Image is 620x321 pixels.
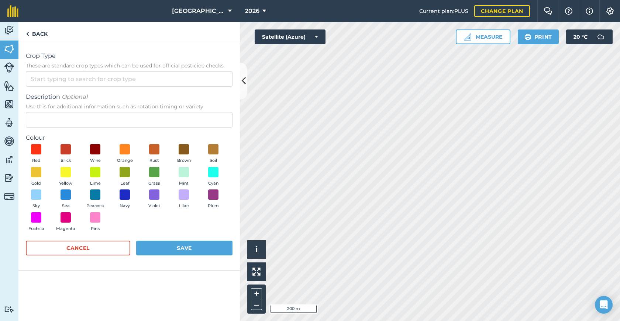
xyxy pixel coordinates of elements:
span: 2026 [245,7,259,15]
img: svg+xml;base64,PD94bWwgdmVyc2lvbj0iMS4wIiBlbmNvZGluZz0idXRmLTgiPz4KPCEtLSBHZW5lcmF0b3I6IEFkb2JlIE... [4,25,14,36]
button: Fuchsia [26,212,46,232]
button: + [251,288,262,299]
span: Crop Type [26,52,232,60]
img: A question mark icon [564,7,573,15]
span: Gold [31,180,41,187]
span: Yellow [59,180,72,187]
span: Mint [179,180,189,187]
button: Orange [114,144,135,164]
span: Peacock [86,203,104,209]
label: Colour [26,133,232,142]
button: Save [136,241,232,255]
span: Cyan [208,180,218,187]
span: Brick [61,157,71,164]
button: Brick [55,144,76,164]
img: svg+xml;base64,PHN2ZyB4bWxucz0iaHR0cDovL3d3dy53My5vcmcvMjAwMC9zdmciIHdpZHRoPSI1NiIgaGVpZ2h0PSI2MC... [4,43,14,55]
button: – [251,299,262,310]
span: Red [32,157,41,164]
button: Sea [55,189,76,209]
button: Plum [203,189,224,209]
button: 20 °C [566,29,613,44]
em: Optional [62,93,87,100]
span: Soil [210,157,217,164]
img: svg+xml;base64,PHN2ZyB4bWxucz0iaHR0cDovL3d3dy53My5vcmcvMjAwMC9zdmciIHdpZHRoPSI5IiBoZWlnaHQ9IjI0Ii... [26,29,29,38]
span: Pink [91,226,100,232]
img: svg+xml;base64,PD94bWwgdmVyc2lvbj0iMS4wIiBlbmNvZGluZz0idXRmLTgiPz4KPCEtLSBHZW5lcmF0b3I6IEFkb2JlIE... [4,306,14,313]
button: Lilac [173,189,194,209]
img: Four arrows, one pointing top left, one top right, one bottom right and the last bottom left [252,268,261,276]
img: svg+xml;base64,PHN2ZyB4bWxucz0iaHR0cDovL3d3dy53My5vcmcvMjAwMC9zdmciIHdpZHRoPSI1NiIgaGVpZ2h0PSI2MC... [4,99,14,110]
span: Leaf [120,180,130,187]
button: Grass [144,167,165,187]
button: Peacock [85,189,106,209]
button: Wine [85,144,106,164]
span: These are standard crop types which can be used for official pesticide checks. [26,62,232,69]
button: Rust [144,144,165,164]
button: Leaf [114,167,135,187]
img: Ruler icon [464,33,471,41]
button: Soil [203,144,224,164]
img: svg+xml;base64,PD94bWwgdmVyc2lvbj0iMS4wIiBlbmNvZGluZz0idXRmLTgiPz4KPCEtLSBHZW5lcmF0b3I6IEFkb2JlIE... [593,29,608,44]
div: Open Intercom Messenger [595,296,613,314]
span: Plum [208,203,219,209]
span: [GEOGRAPHIC_DATA] [172,7,225,15]
img: A cog icon [606,7,614,15]
button: Satellite (Azure) [255,29,325,44]
a: Change plan [474,5,530,17]
span: Use this for additional information such as rotation timing or variety [26,103,232,110]
button: Navy [114,189,135,209]
img: svg+xml;base64,PHN2ZyB4bWxucz0iaHR0cDovL3d3dy53My5vcmcvMjAwMC9zdmciIHdpZHRoPSIxOSIgaGVpZ2h0PSIyNC... [524,32,531,41]
img: svg+xml;base64,PD94bWwgdmVyc2lvbj0iMS4wIiBlbmNvZGluZz0idXRmLTgiPz4KPCEtLSBHZW5lcmF0b3I6IEFkb2JlIE... [4,62,14,73]
span: Brown [177,157,191,164]
span: Grass [148,180,160,187]
img: Two speech bubbles overlapping with the left bubble in the forefront [544,7,552,15]
button: Print [518,29,559,44]
img: svg+xml;base64,PD94bWwgdmVyc2lvbj0iMS4wIiBlbmNvZGluZz0idXRmLTgiPz4KPCEtLSBHZW5lcmF0b3I6IEFkb2JlIE... [4,136,14,147]
span: Sky [32,203,40,209]
button: Measure [456,29,510,44]
button: Lime [85,167,106,187]
span: Wine [90,157,101,164]
button: Red [26,144,46,164]
button: Mint [173,167,194,187]
span: Rust [149,157,159,164]
span: Current plan : PLUS [419,7,468,15]
span: Lilac [179,203,189,209]
img: svg+xml;base64,PHN2ZyB4bWxucz0iaHR0cDovL3d3dy53My5vcmcvMjAwMC9zdmciIHdpZHRoPSI1NiIgaGVpZ2h0PSI2MC... [4,80,14,91]
img: svg+xml;base64,PHN2ZyB4bWxucz0iaHR0cDovL3d3dy53My5vcmcvMjAwMC9zdmciIHdpZHRoPSIxNyIgaGVpZ2h0PSIxNy... [586,7,593,15]
button: Cancel [26,241,130,255]
span: 20 ° C [573,29,588,44]
button: Violet [144,189,165,209]
input: Start typing to search for crop type [26,71,232,87]
button: Gold [26,167,46,187]
img: fieldmargin Logo [7,5,18,17]
span: Description [26,93,232,101]
button: Brown [173,144,194,164]
button: Yellow [55,167,76,187]
span: Sea [62,203,70,209]
a: Back [18,22,55,44]
span: Violet [148,203,161,209]
span: Fuchsia [28,226,44,232]
span: Lime [90,180,101,187]
button: i [247,240,266,259]
img: svg+xml;base64,PD94bWwgdmVyc2lvbj0iMS4wIiBlbmNvZGluZz0idXRmLTgiPz4KPCEtLSBHZW5lcmF0b3I6IEFkb2JlIE... [4,117,14,128]
span: Navy [120,203,130,209]
img: svg+xml;base64,PD94bWwgdmVyc2lvbj0iMS4wIiBlbmNvZGluZz0idXRmLTgiPz4KPCEtLSBHZW5lcmF0b3I6IEFkb2JlIE... [4,154,14,165]
button: Cyan [203,167,224,187]
span: i [255,245,258,254]
span: Orange [117,157,133,164]
img: svg+xml;base64,PD94bWwgdmVyc2lvbj0iMS4wIiBlbmNvZGluZz0idXRmLTgiPz4KPCEtLSBHZW5lcmF0b3I6IEFkb2JlIE... [4,191,14,202]
button: Pink [85,212,106,232]
button: Sky [26,189,46,209]
span: Magenta [56,226,75,232]
img: svg+xml;base64,PD94bWwgdmVyc2lvbj0iMS4wIiBlbmNvZGluZz0idXRmLTgiPz4KPCEtLSBHZW5lcmF0b3I6IEFkb2JlIE... [4,172,14,184]
button: Magenta [55,212,76,232]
